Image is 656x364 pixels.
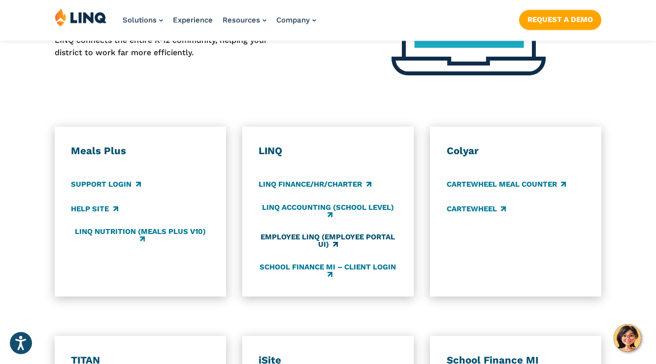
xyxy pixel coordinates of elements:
[55,8,107,27] img: LINQ | K‑12 Software
[614,324,641,352] button: Hello, have a question? Let’s chat.
[519,8,601,30] nav: Button Navigation
[123,16,163,25] a: Solutions
[447,144,585,157] h3: Colyar
[55,34,273,59] p: LINQ connects the entire K‑12 community, helping your district to work far more efficiently.
[123,16,157,25] span: Solutions
[259,144,397,157] h3: LINQ
[259,179,371,190] a: LINQ Finance/HR/Charter
[447,179,566,190] a: CARTEWHEEL Meal Counter
[123,8,316,40] nav: Primary Navigation
[276,16,310,25] span: Company
[259,203,397,220] a: LINQ Accounting (school level)
[447,203,506,214] a: CARTEWHEEL
[71,203,118,214] a: Help Site
[223,16,266,25] a: Resources
[519,10,601,30] a: Request a Demo
[71,228,209,244] a: LINQ Nutrition (Meals Plus v10)
[259,263,397,279] a: School Finance MI – Client Login
[276,16,316,25] a: Company
[173,16,213,25] a: Experience
[259,233,397,249] a: Employee LINQ (Employee Portal UI)
[71,144,209,157] h3: Meals Plus
[71,179,140,190] a: Support Login
[223,16,260,25] span: Resources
